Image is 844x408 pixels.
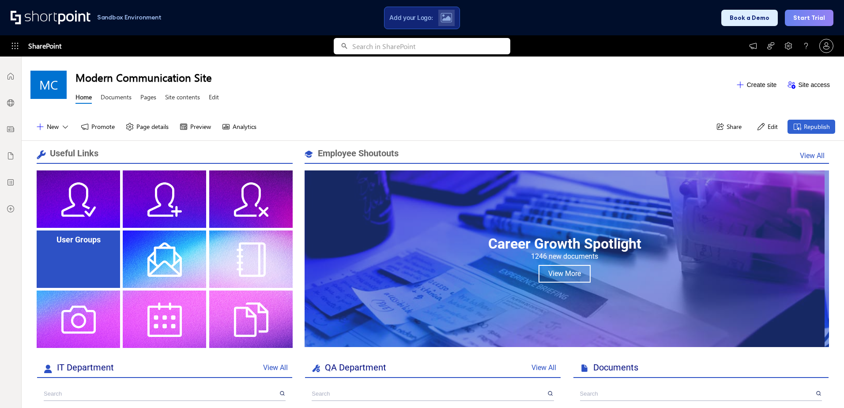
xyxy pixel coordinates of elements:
[580,362,638,373] span: Documents
[785,10,833,26] button: Start Trial
[75,70,731,84] h1: Modern Communication Site
[44,387,278,400] input: Search
[352,38,510,54] input: Search in SharePoint
[580,387,814,400] input: Search
[39,235,118,244] div: User Groups
[441,13,452,23] img: Upload logo
[120,120,174,134] button: Page details
[800,366,844,408] iframe: Chat Widget
[305,148,399,159] span: Employee Shoutouts
[263,363,288,372] a: View All
[174,120,216,134] button: Preview
[800,366,844,408] div: Chat-Widget
[782,78,835,92] button: Site access
[751,120,783,134] button: Edit
[216,120,262,134] button: Analytics
[101,93,132,104] a: Documents
[312,387,546,400] input: Search
[75,93,92,104] a: Home
[28,35,61,57] span: SharePoint
[97,15,162,20] h1: Sandbox Environment
[312,362,386,373] span: QA Department
[340,252,789,261] div: 1246 new documents
[800,151,825,160] a: View All
[165,93,200,104] a: Site contents
[787,120,835,134] button: Republish
[30,120,75,134] button: New
[209,93,219,104] a: Edit
[39,78,58,92] span: MC
[721,10,778,26] button: Book a Demo
[75,120,120,134] button: Promote
[44,362,114,373] span: IT Department
[340,235,789,252] div: Career Growth Spotlight
[710,120,747,134] button: Share
[531,363,556,372] a: View All
[37,148,98,159] span: Useful Links
[140,93,156,104] a: Pages
[731,78,782,92] button: Create site
[389,14,433,22] span: Add your Logo:
[539,265,591,283] a: View More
